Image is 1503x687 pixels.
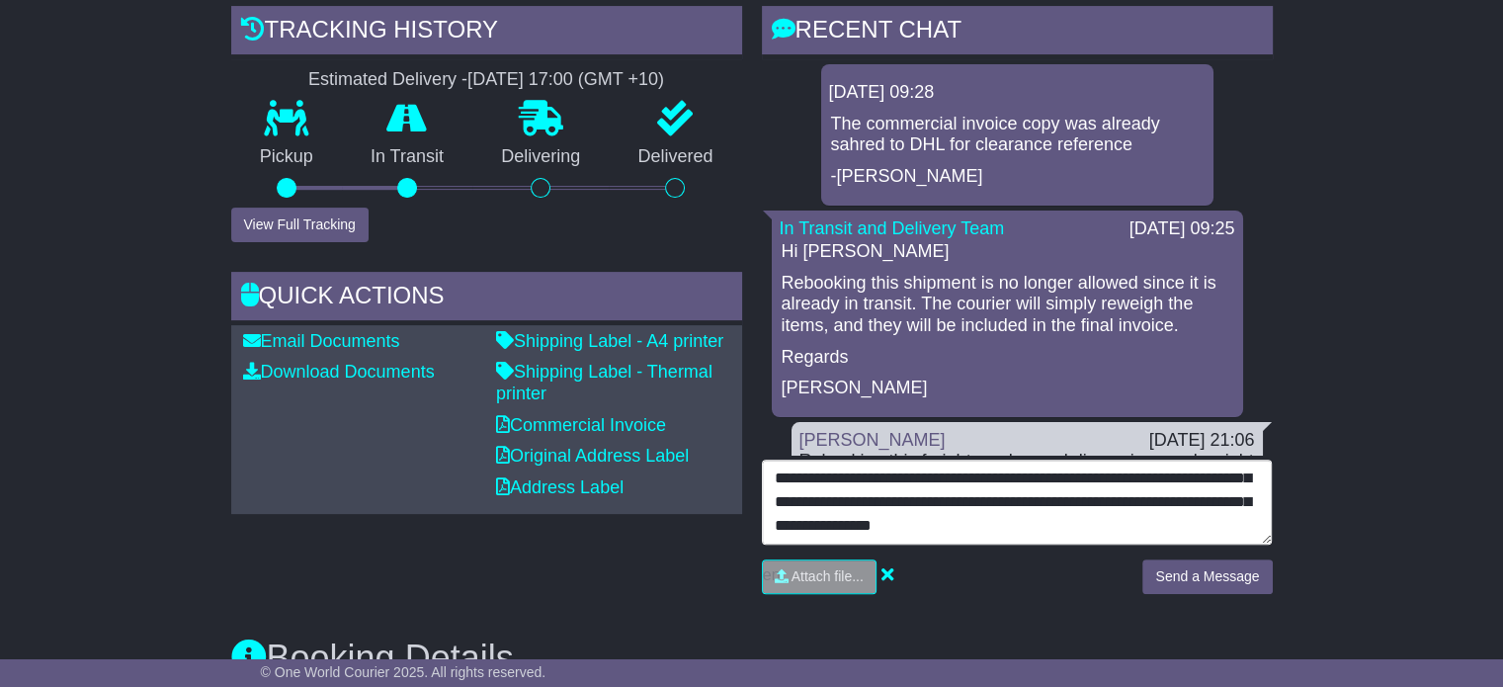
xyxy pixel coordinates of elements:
a: Email Documents [243,331,400,351]
a: [PERSON_NAME] [799,430,946,450]
p: [PERSON_NAME] [782,378,1233,399]
div: RECENT CHAT [762,6,1273,59]
button: Send a Message [1142,559,1272,594]
a: Commercial Invoice [496,415,666,435]
a: Shipping Label - Thermal printer [496,362,712,403]
span: © One World Courier 2025. All rights reserved. [261,664,546,680]
div: [DATE] 09:28 [829,82,1206,104]
button: View Full Tracking [231,208,369,242]
p: Hi [PERSON_NAME] [782,241,1233,263]
p: The commercial invoice copy was already sahred to DHL for clearance reference [831,114,1204,156]
div: [DATE] 17:00 (GMT +10) [467,69,664,91]
a: In Transit and Delivery Team [780,218,1005,238]
p: Regards [782,347,1233,369]
p: Pickup [231,146,342,168]
div: Quick Actions [231,272,742,325]
p: Delivering [472,146,609,168]
div: Rebooking this freight as changed dimensions and weight [799,451,1255,472]
p: In Transit [342,146,472,168]
div: [DATE] 09:25 [1129,218,1235,240]
p: Delivered [609,146,741,168]
h3: Booking Details [231,639,1273,678]
div: [DATE] 21:06 [1149,430,1255,452]
div: Tracking history [231,6,742,59]
a: Download Documents [243,362,435,382]
p: Rebooking this shipment is no longer allowed since it is already in transit. The courier will sim... [782,273,1233,337]
p: -[PERSON_NAME] [831,166,1204,188]
a: Address Label [496,477,624,497]
a: Original Address Label [496,446,689,466]
div: Estimated Delivery - [231,69,742,91]
a: Shipping Label - A4 printer [496,331,723,351]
